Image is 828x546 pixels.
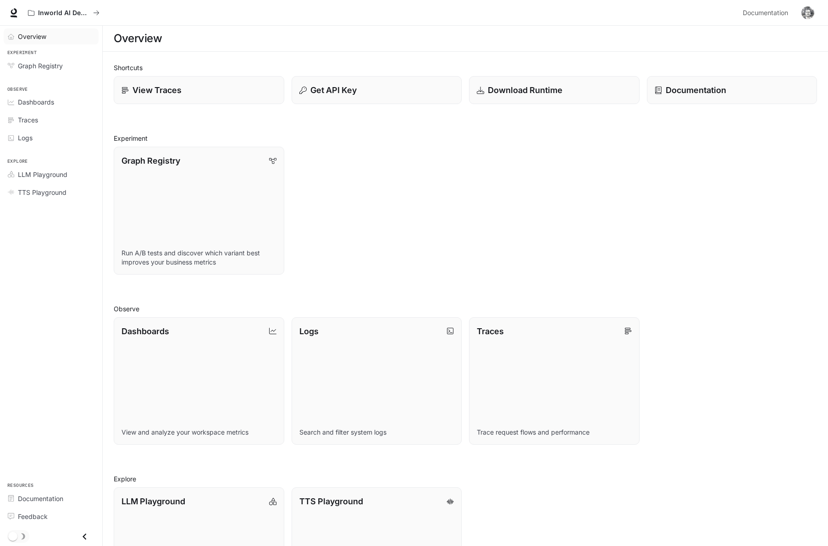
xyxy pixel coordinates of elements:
a: DashboardsView and analyze your workspace metrics [114,317,284,445]
a: Logs [4,130,99,146]
p: Traces [477,325,504,337]
p: View and analyze your workspace metrics [121,428,276,437]
p: Documentation [666,84,726,96]
span: Documentation [743,7,788,19]
span: Logs [18,133,33,143]
p: View Traces [132,84,182,96]
a: Documentation [739,4,795,22]
span: Overview [18,32,46,41]
a: LLM Playground [4,166,99,182]
p: Run A/B tests and discover which variant best improves your business metrics [121,248,276,267]
h2: Explore [114,474,817,484]
a: Overview [4,28,99,44]
p: Search and filter system logs [299,428,454,437]
span: TTS Playground [18,188,66,197]
h2: Experiment [114,133,817,143]
button: Close drawer [74,527,95,546]
a: Graph RegistryRun A/B tests and discover which variant best improves your business metrics [114,147,284,275]
span: Dark mode toggle [8,531,17,541]
p: Trace request flows and performance [477,428,632,437]
a: TracesTrace request flows and performance [469,317,640,445]
a: Graph Registry [4,58,99,74]
span: Dashboards [18,97,54,107]
p: LLM Playground [121,495,185,507]
p: TTS Playground [299,495,363,507]
p: Dashboards [121,325,169,337]
a: View Traces [114,76,284,104]
a: TTS Playground [4,184,99,200]
p: Inworld AI Demos [38,9,89,17]
a: Dashboards [4,94,99,110]
a: Documentation [4,491,99,507]
span: Documentation [18,494,63,503]
p: Download Runtime [488,84,563,96]
span: Graph Registry [18,61,63,71]
a: Traces [4,112,99,128]
h2: Observe [114,304,817,314]
img: User avatar [801,6,814,19]
p: Get API Key [310,84,357,96]
button: All workspaces [24,4,104,22]
span: Feedback [18,512,48,521]
a: Download Runtime [469,76,640,104]
a: Feedback [4,508,99,524]
a: LogsSearch and filter system logs [292,317,462,445]
span: Traces [18,115,38,125]
h2: Shortcuts [114,63,817,72]
button: User avatar [799,4,817,22]
button: Get API Key [292,76,462,104]
p: Logs [299,325,319,337]
h1: Overview [114,29,162,48]
p: Graph Registry [121,154,180,167]
a: Documentation [647,76,817,104]
span: LLM Playground [18,170,67,179]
